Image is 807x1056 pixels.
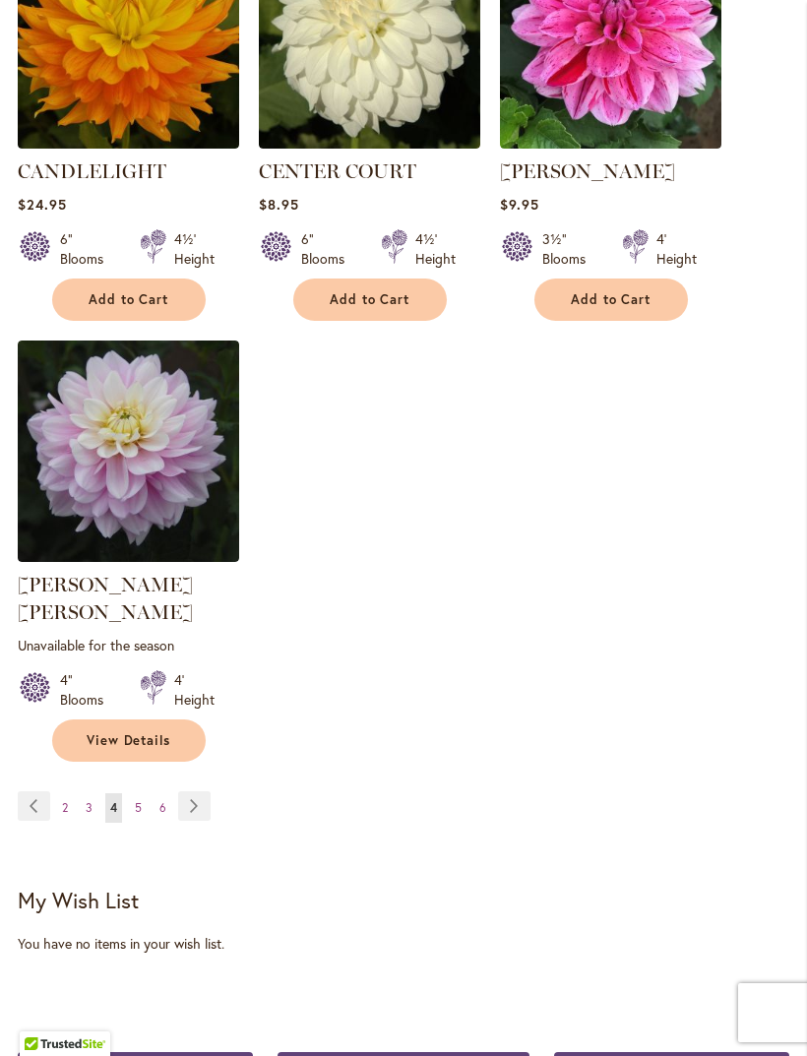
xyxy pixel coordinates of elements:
[130,793,147,823] a: 5
[18,636,239,654] p: Unavailable for the season
[259,195,299,214] span: $8.95
[86,800,93,815] span: 3
[534,279,688,321] button: Add to Cart
[15,986,70,1041] iframe: Launch Accessibility Center
[18,134,239,153] a: CANDLELIGHT
[174,229,215,269] div: 4½' Height
[301,229,357,269] div: 6" Blooms
[52,719,206,762] a: View Details
[135,800,142,815] span: 5
[18,573,193,624] a: [PERSON_NAME] [PERSON_NAME]
[542,229,598,269] div: 3½" Blooms
[18,934,789,954] div: You have no items in your wish list.
[62,800,68,815] span: 2
[259,159,416,183] a: CENTER COURT
[60,229,116,269] div: 6" Blooms
[89,291,169,308] span: Add to Cart
[18,195,67,214] span: $24.95
[500,134,721,153] a: CHA CHING
[159,800,166,815] span: 6
[174,670,215,710] div: 4' Height
[52,279,206,321] button: Add to Cart
[500,195,539,214] span: $9.95
[110,800,117,815] span: 4
[18,547,239,566] a: Charlotte Mae
[155,793,171,823] a: 6
[87,732,171,749] span: View Details
[57,793,73,823] a: 2
[293,279,447,321] button: Add to Cart
[500,159,675,183] a: [PERSON_NAME]
[18,159,166,183] a: CANDLELIGHT
[656,229,697,269] div: 4' Height
[81,793,97,823] a: 3
[60,670,116,710] div: 4" Blooms
[18,341,239,562] img: Charlotte Mae
[415,229,456,269] div: 4½' Height
[259,134,480,153] a: CENTER COURT
[330,291,410,308] span: Add to Cart
[18,886,139,914] strong: My Wish List
[571,291,652,308] span: Add to Cart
